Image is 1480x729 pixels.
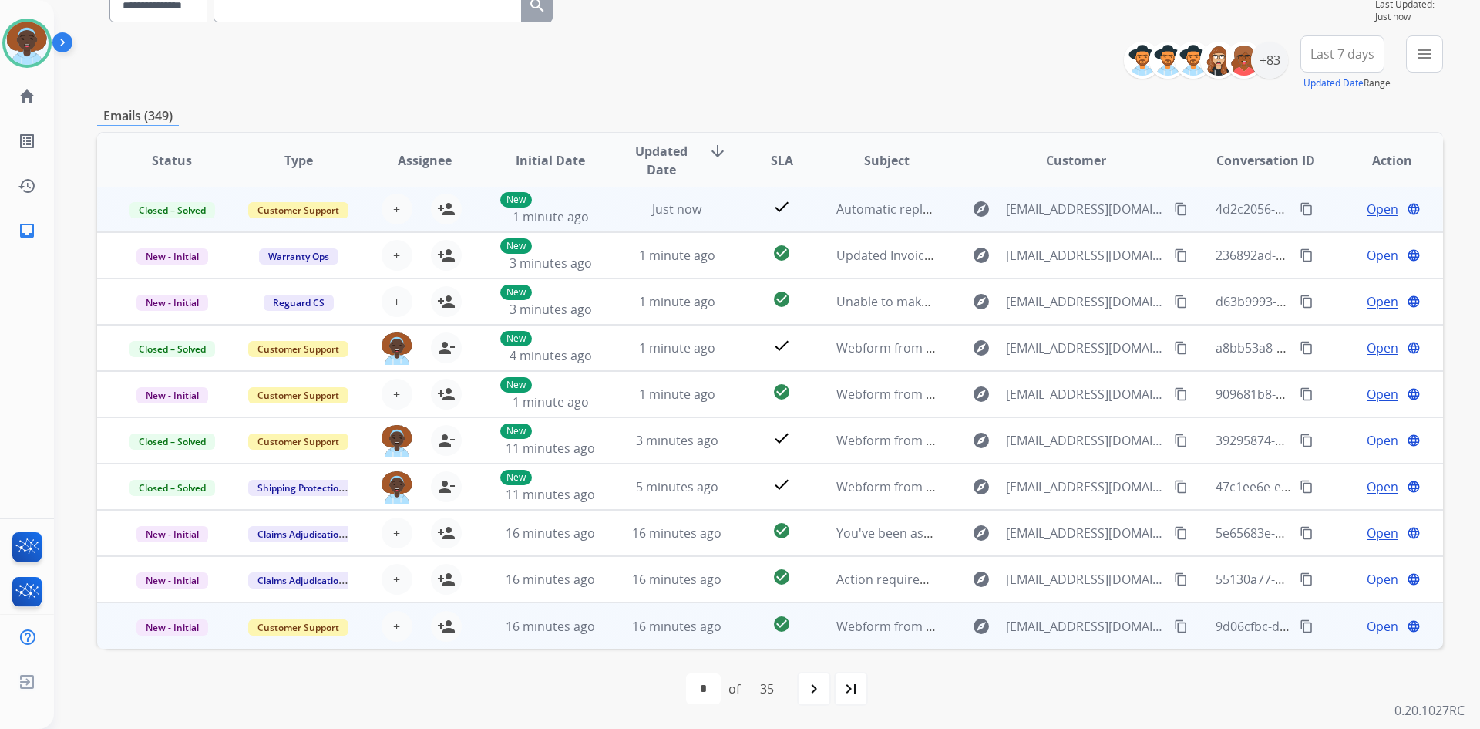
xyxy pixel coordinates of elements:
span: Closed – Solved [129,434,215,450]
mat-icon: explore [972,246,991,265]
mat-icon: person_remove [437,431,456,450]
span: Action required: Extend claim approved for replacement [836,571,1164,588]
span: Open [1367,385,1398,403]
mat-icon: language [1407,387,1421,401]
span: Closed – Solved [129,480,215,496]
mat-icon: check [772,429,791,447]
mat-icon: explore [972,200,991,218]
mat-icon: person_add [437,524,456,542]
mat-icon: content_copy [1174,295,1188,309]
span: Just now [652,201,701,218]
span: Updated Date [627,142,697,179]
span: 1 minute ago [639,293,715,310]
mat-icon: person_add [437,570,456,589]
span: Conversation ID [1216,151,1315,170]
span: Initial Date [516,151,585,170]
p: New [500,192,532,208]
mat-icon: language [1407,526,1421,540]
span: Unable to make claim online [836,293,1001,310]
span: You've been assigned a new service order: 2da2b23c-33fa-4bea-89e8-af74eae36d08 [836,525,1319,542]
span: [EMAIL_ADDRESS][DOMAIN_NAME] [1006,570,1165,589]
span: + [393,292,400,311]
span: Claims Adjudication [248,526,354,542]
mat-icon: explore [972,617,991,636]
span: New - Initial [136,248,208,265]
button: + [382,240,412,271]
span: 236892ad-d93a-4075-b24f-07458d822265 [1216,247,1453,264]
span: Webform from [EMAIL_ADDRESS][DOMAIN_NAME] on [DATE] [836,386,1186,403]
span: Just now [1375,11,1443,23]
span: Customer Support [248,202,348,218]
span: Subject [864,151,910,170]
mat-icon: person_add [437,617,456,636]
mat-icon: explore [972,431,991,450]
span: 16 minutes ago [506,618,595,635]
span: + [393,617,400,636]
span: Range [1303,76,1391,89]
mat-icon: content_copy [1174,480,1188,494]
span: 16 minutes ago [632,618,721,635]
img: agent-avatar [382,425,412,457]
button: Last 7 days [1300,35,1384,73]
mat-icon: content_copy [1174,572,1188,586]
span: Customer Support [248,341,348,357]
mat-icon: check_circle [772,568,791,586]
mat-icon: person_remove [437,478,456,496]
button: Updated Date [1303,77,1364,89]
div: 35 [748,673,786,704]
span: 1 minute ago [639,247,715,264]
span: + [393,246,400,265]
span: [EMAIL_ADDRESS][DOMAIN_NAME] [1006,292,1165,311]
mat-icon: content_copy [1174,619,1188,633]
mat-icon: explore [972,570,991,589]
mat-icon: content_copy [1174,341,1188,355]
mat-icon: explore [972,385,991,403]
span: Assignee [398,151,452,170]
span: New - Initial [136,295,208,311]
mat-icon: content_copy [1300,295,1313,309]
span: d63b9993-afbf-4965-933f-b9b19c65f36f [1216,293,1441,310]
span: Customer Support [248,387,348,403]
mat-icon: check_circle [772,290,791,309]
mat-icon: language [1407,341,1421,355]
span: [EMAIL_ADDRESS][DOMAIN_NAME] [1006,431,1165,450]
span: 47c1ee6e-e0cc-403f-8364-e2e74d60da2d [1216,478,1450,495]
span: New - Initial [136,572,208,589]
span: Status [152,151,192,170]
span: Customer Support [248,434,348,450]
p: New [500,424,532,439]
span: 16 minutes ago [632,525,721,542]
mat-icon: explore [972,478,991,496]
span: 3 minutes ago [510,301,592,318]
mat-icon: language [1407,202,1421,216]
span: 909681b8-0889-40cf-844d-edf538eebe31 [1216,386,1449,403]
mat-icon: person_remove [437,339,456,357]
span: Reguard CS [264,295,334,311]
span: Customer [1046,151,1106,170]
mat-icon: language [1407,434,1421,447]
button: + [382,564,412,595]
mat-icon: check [772,197,791,216]
p: New [500,238,532,254]
div: of [728,680,740,698]
span: [EMAIL_ADDRESS][DOMAIN_NAME] [1006,385,1165,403]
span: 55130a77-2697-45ba-a777-af7a572ec00c [1216,571,1449,588]
button: + [382,194,412,224]
span: + [393,200,400,218]
mat-icon: check [772,475,791,494]
span: 5 minutes ago [636,478,718,495]
mat-icon: menu [1415,45,1434,63]
mat-icon: content_copy [1300,480,1313,494]
span: + [393,570,400,589]
mat-icon: list_alt [18,132,36,150]
span: Last 7 days [1310,51,1374,57]
mat-icon: content_copy [1300,202,1313,216]
p: New [500,470,532,485]
mat-icon: language [1407,295,1421,309]
span: Webform from [EMAIL_ADDRESS][DOMAIN_NAME] on [DATE] [836,478,1186,495]
mat-icon: navigate_next [805,680,823,698]
span: Open [1367,246,1398,265]
span: 9d06cfbc-df83-4afe-9d7a-89f8f3bb015f [1216,618,1438,635]
span: 16 minutes ago [506,525,595,542]
mat-icon: content_copy [1300,434,1313,447]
